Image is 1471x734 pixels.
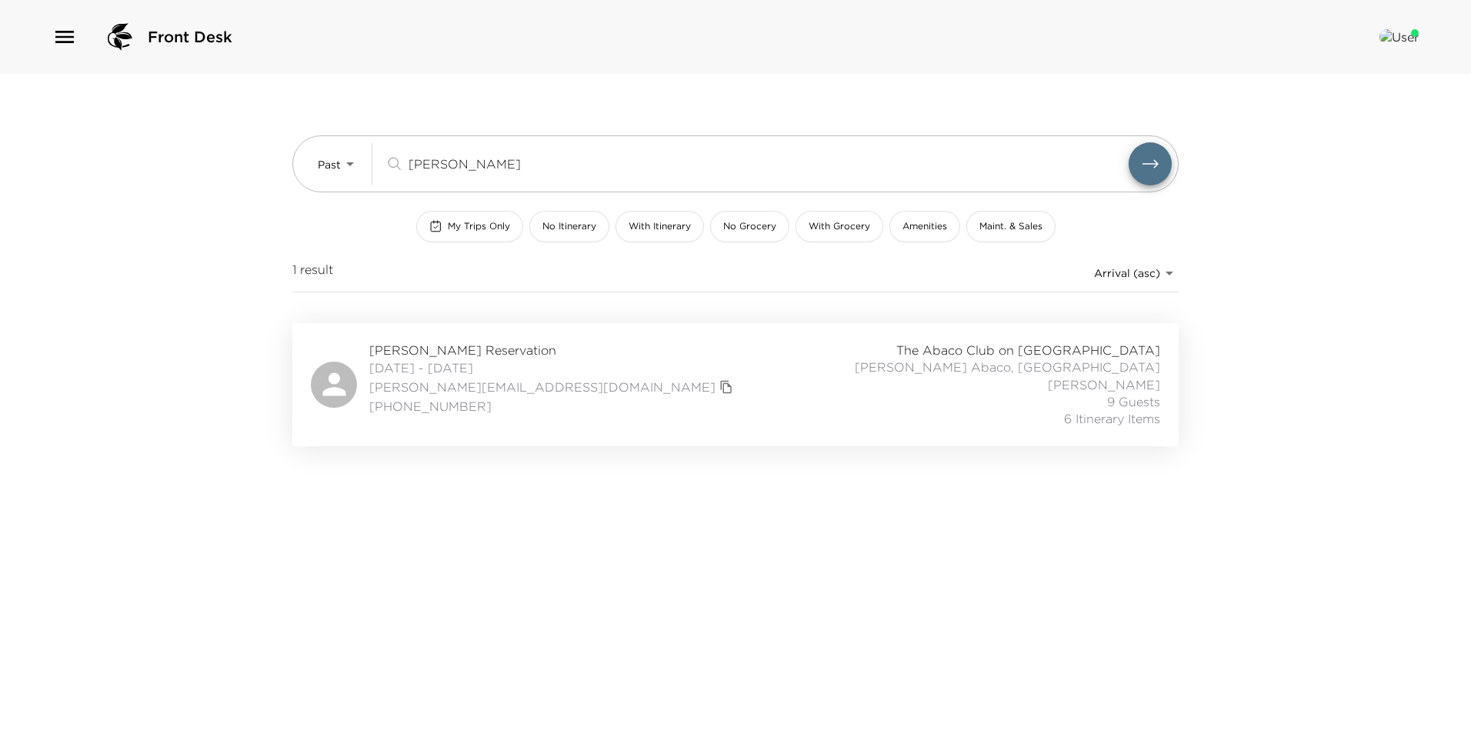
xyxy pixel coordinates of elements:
[369,359,737,376] span: [DATE] - [DATE]
[615,211,704,242] button: With Itinerary
[102,18,138,55] img: logo
[723,220,776,233] span: No Grocery
[855,359,1160,375] span: [PERSON_NAME] Abaco, [GEOGRAPHIC_DATA]
[889,211,960,242] button: Amenities
[715,376,737,398] button: copy primary member email
[710,211,789,242] button: No Grocery
[409,155,1129,172] input: Search by traveler, residence, or concierge
[292,261,333,285] span: 1 result
[369,379,715,395] a: [PERSON_NAME][EMAIL_ADDRESS][DOMAIN_NAME]
[1094,266,1160,280] span: Arrival (asc)
[542,220,596,233] span: No Itinerary
[448,220,510,233] span: My Trips Only
[148,26,232,48] span: Front Desk
[292,323,1179,446] a: [PERSON_NAME] Reservation[DATE] - [DATE][PERSON_NAME][EMAIL_ADDRESS][DOMAIN_NAME]copy primary mem...
[1048,376,1160,393] span: [PERSON_NAME]
[318,158,341,172] span: Past
[979,220,1042,233] span: Maint. & Sales
[629,220,691,233] span: With Itinerary
[796,211,883,242] button: With Grocery
[1107,393,1160,410] span: 9 Guests
[896,342,1160,359] span: The Abaco Club on [GEOGRAPHIC_DATA]
[809,220,870,233] span: With Grocery
[966,211,1056,242] button: Maint. & Sales
[529,211,609,242] button: No Itinerary
[1379,29,1419,45] img: User
[902,220,947,233] span: Amenities
[416,211,523,242] button: My Trips Only
[369,398,737,415] span: [PHONE_NUMBER]
[369,342,737,359] span: [PERSON_NAME] Reservation
[1064,410,1160,427] span: 6 Itinerary Items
